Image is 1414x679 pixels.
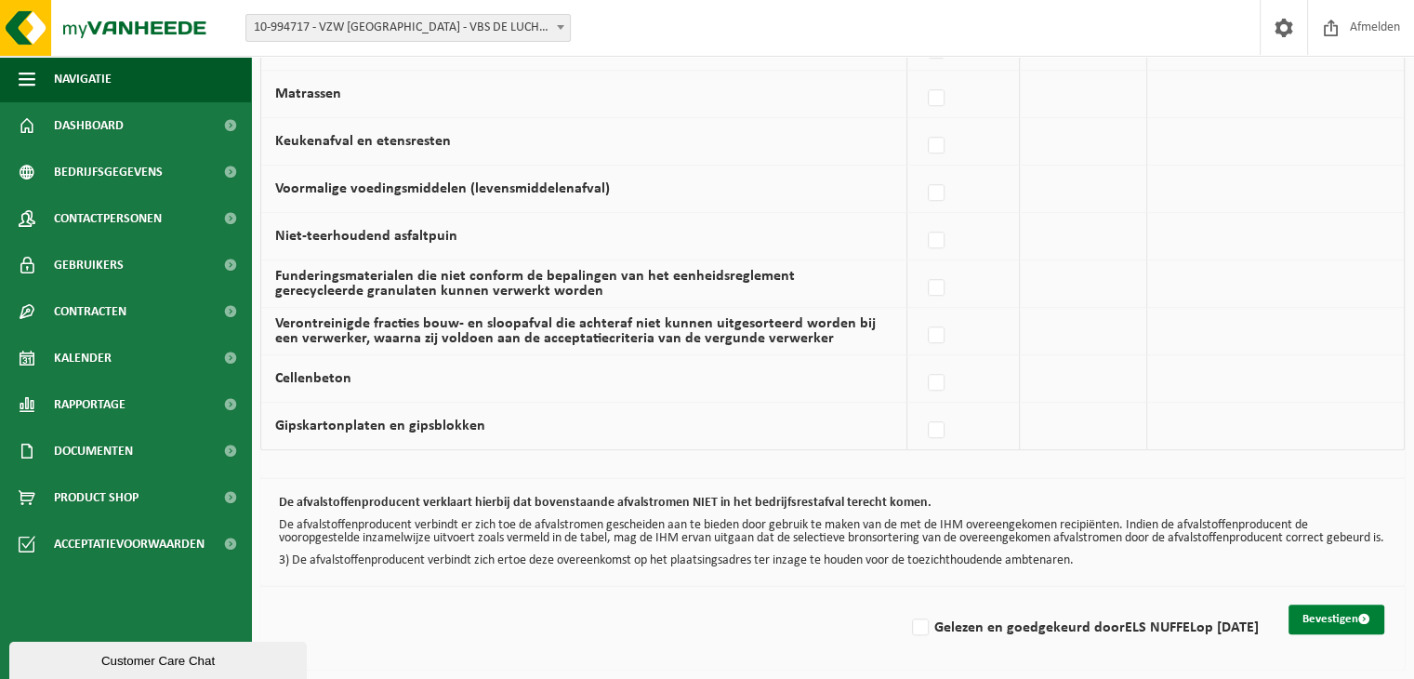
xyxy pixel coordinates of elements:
[275,87,341,101] label: Matrassen
[245,14,571,42] span: 10-994717 - VZW PRIESTER DAENS COLLEGE - VBS DE LUCHTBALLON - EREMBODEGEM
[246,15,570,41] span: 10-994717 - VZW PRIESTER DAENS COLLEGE - VBS DE LUCHTBALLON - EREMBODEGEM
[54,56,112,102] span: Navigatie
[275,419,485,433] label: Gipskartonplaten en gipsblokken
[275,134,451,149] label: Keukenafval en etensresten
[54,428,133,474] span: Documenten
[279,496,932,510] b: De afvalstoffenproducent verklaart hierbij dat bovenstaande afvalstromen NIET in het bedrijfsrest...
[54,335,112,381] span: Kalender
[54,474,139,521] span: Product Shop
[275,371,351,386] label: Cellenbeton
[54,102,124,149] span: Dashboard
[54,521,205,567] span: Acceptatievoorwaarden
[54,149,163,195] span: Bedrijfsgegevens
[1125,620,1196,635] strong: ELS NUFFEL
[54,242,124,288] span: Gebruikers
[279,519,1386,545] p: De afvalstoffenproducent verbindt er zich toe de afvalstromen gescheiden aan te bieden door gebru...
[275,229,457,244] label: Niet-teerhoudend asfaltpuin
[54,288,126,335] span: Contracten
[1288,605,1384,634] button: Bevestigen
[279,554,1386,567] p: 3) De afvalstoffenproducent verbindt zich ertoe deze overeenkomst op het plaatsingsadres ter inza...
[275,181,610,196] label: Voormalige voedingsmiddelen (levensmiddelenafval)
[275,269,795,299] label: Funderingsmaterialen die niet conform de bepalingen van het eenheidsreglement gerecycleerde granu...
[54,381,126,428] span: Rapportage
[9,638,311,679] iframe: chat widget
[54,195,162,242] span: Contactpersonen
[275,316,876,346] label: Verontreinigde fracties bouw- en sloopafval die achteraf niet kunnen uitgesorteerd worden bij een...
[908,614,1259,642] label: Gelezen en goedgekeurd door op [DATE]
